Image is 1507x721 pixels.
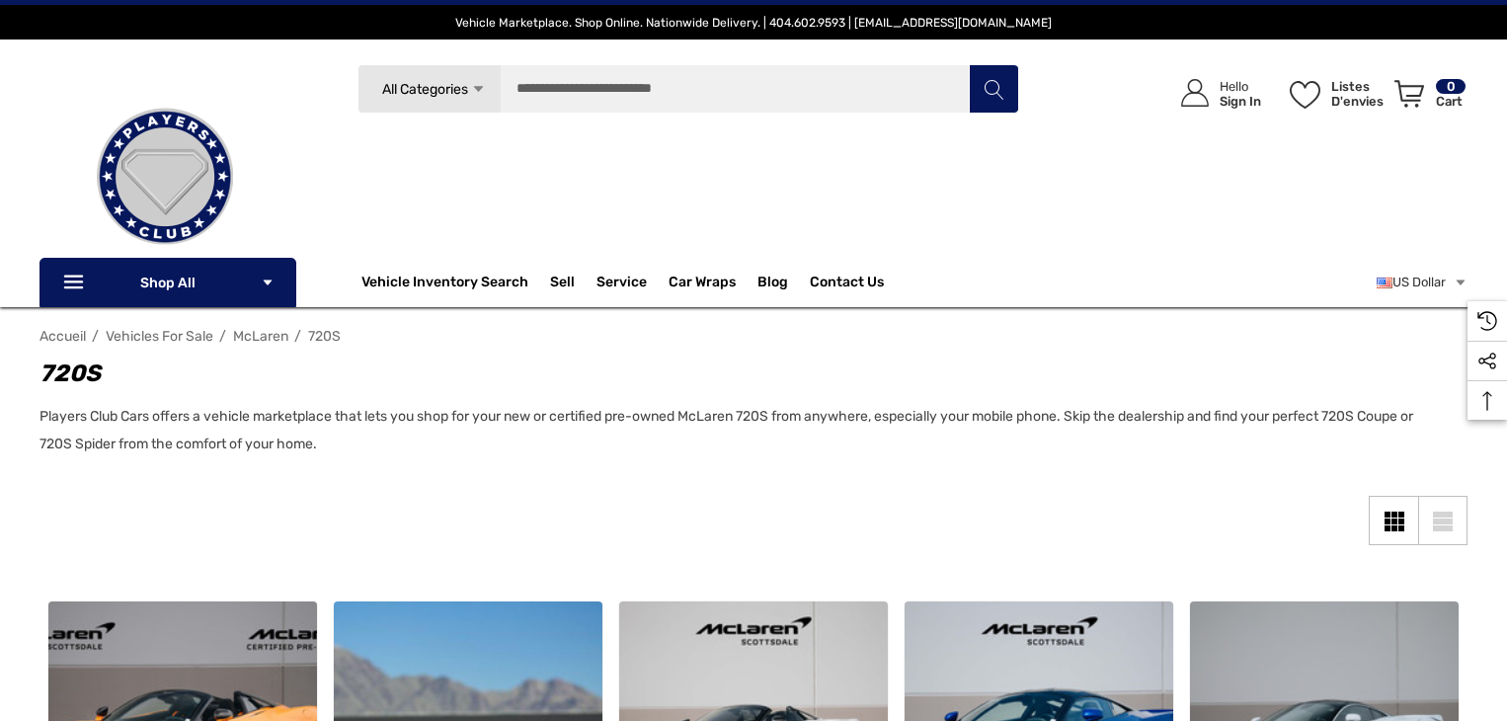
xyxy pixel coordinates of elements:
[1386,59,1467,136] a: Panier avec 0 article
[382,81,468,98] span: All Categories
[455,16,1052,30] span: Vehicle Marketplace. Shop Online. Nationwide Delivery. | 404.602.9593 | [EMAIL_ADDRESS][DOMAIN_NAME]
[1158,59,1271,127] a: Se connecter
[357,64,501,114] a: All Categories Icon Arrow Down Icon Arrow Up
[810,274,884,295] a: Contact Us
[669,263,757,302] a: Car Wraps
[308,328,341,345] a: 720S
[40,356,1448,391] h1: 720S
[1418,496,1467,545] a: List View
[1220,79,1261,94] p: Hello
[361,274,528,295] a: Vehicle Inventory Search
[1220,94,1261,109] p: Sign In
[40,319,1467,354] nav: Breadcrumb
[1477,352,1497,371] svg: Social Media
[596,274,647,295] a: Service
[1290,81,1320,109] svg: Listes d'envies
[233,328,288,345] a: McLaren
[1436,94,1466,109] p: Cart
[40,258,296,307] p: Shop All
[66,78,264,276] img: Players Club | Cars For Sale
[1181,79,1209,107] svg: Icon User Account
[1436,79,1466,94] p: 0
[1377,263,1467,302] a: Sélectionnez la devise : USD
[1281,59,1386,127] a: Listes d'envies Listes d'envies
[61,272,91,294] svg: Icon Line
[1394,80,1424,108] svg: Review Your Cart
[969,64,1018,114] button: Rechercher
[106,328,213,345] a: Vehicles For Sale
[669,274,736,295] span: Car Wraps
[1369,496,1418,545] a: Grid View
[757,274,788,295] a: Blog
[1477,311,1497,331] svg: Recently Viewed
[40,403,1448,458] p: Players Club Cars offers a vehicle marketplace that lets you shop for your new or certified pre-o...
[1467,391,1507,411] svg: Top
[261,276,275,289] svg: Icon Arrow Down
[550,263,596,302] a: Sell
[40,328,86,345] a: Accueil
[1331,79,1384,109] p: Listes d'envies
[471,82,486,97] svg: Icon Arrow Down
[550,274,575,295] span: Sell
